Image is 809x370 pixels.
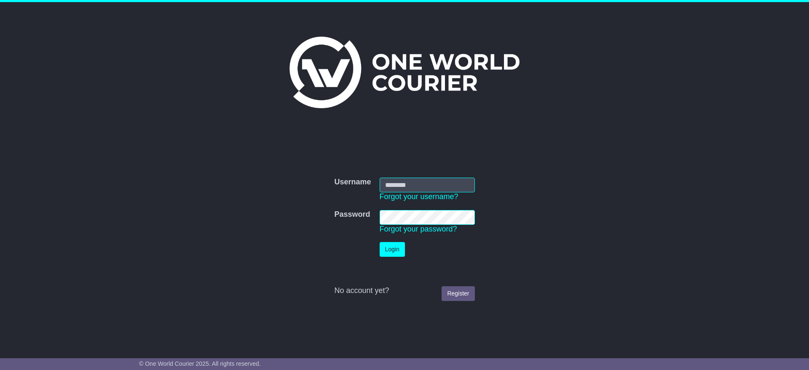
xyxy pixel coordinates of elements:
span: © One World Courier 2025. All rights reserved. [139,360,261,367]
a: Register [442,286,474,301]
img: One World [289,37,520,108]
a: Forgot your username? [380,192,458,201]
label: Password [334,210,370,219]
div: No account yet? [334,286,474,295]
a: Forgot your password? [380,225,457,233]
label: Username [334,178,371,187]
button: Login [380,242,405,257]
